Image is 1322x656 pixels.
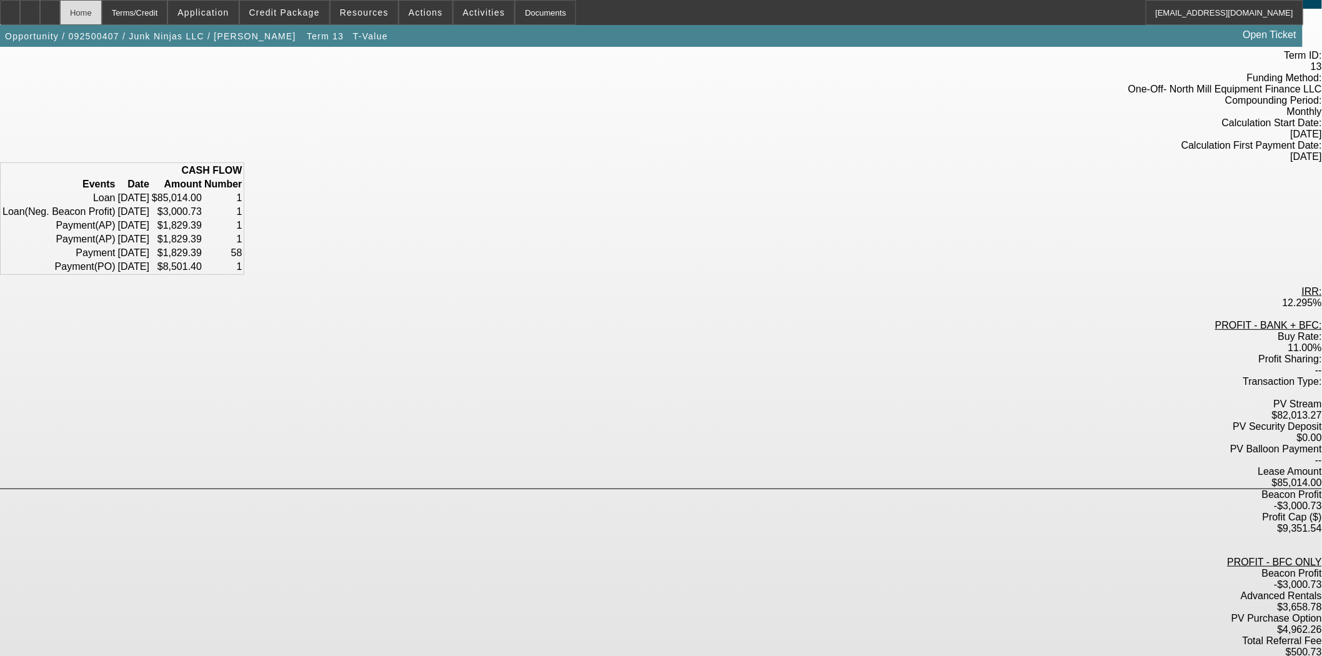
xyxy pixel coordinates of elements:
[249,7,320,17] span: Credit Package
[454,1,515,24] button: Activities
[1164,84,1322,94] span: - North Mill Equipment Finance LLC
[340,7,389,17] span: Resources
[117,192,150,204] td: [DATE]
[96,220,116,231] span: (AP)
[304,25,347,47] button: Term 13
[151,219,202,232] td: $1,829.39
[168,1,238,24] button: Application
[117,247,150,259] td: [DATE]
[204,233,242,246] td: 1
[151,206,202,218] td: $3,000.73
[2,219,116,232] td: Payment
[204,219,242,232] td: 1
[463,7,505,17] span: Activities
[399,1,452,24] button: Actions
[1272,477,1322,488] label: $85,014.00
[151,233,202,246] td: $1,829.39
[330,1,398,24] button: Resources
[151,192,202,204] td: $85,014.00
[2,178,116,191] th: Events
[94,261,116,272] span: (PO)
[240,1,329,24] button: Credit Package
[1315,455,1322,465] label: --
[117,219,150,232] td: [DATE]
[2,261,116,273] td: Payment
[177,7,229,17] span: Application
[204,178,242,191] th: Number
[117,233,150,246] td: [DATE]
[204,192,242,204] td: 1
[1278,624,1322,635] label: $4,962.26
[350,25,391,47] button: T-Value
[1238,24,1301,46] a: Open Ticket
[117,206,150,218] td: [DATE]
[204,247,242,259] td: 58
[204,206,242,218] td: 1
[353,31,388,41] span: T-Value
[1297,432,1322,443] label: $0.00
[151,261,202,273] td: $8,501.40
[307,31,344,41] span: Term 13
[151,247,202,259] td: $1,829.39
[2,164,242,177] th: CASH FLOW
[117,178,150,191] th: Date
[96,234,116,244] span: (AP)
[25,206,116,217] span: (Neg. Beacon Profit)
[204,261,242,273] td: 1
[151,178,202,191] th: Amount
[117,261,150,273] td: [DATE]
[2,247,116,259] td: Payment
[2,192,116,204] td: Loan
[409,7,443,17] span: Actions
[5,31,296,41] span: Opportunity / 092500407 / Junk Ninjas LLC / [PERSON_NAME]
[1278,602,1322,612] label: $3,658.78
[2,206,116,218] td: Loan
[2,233,116,246] td: Payment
